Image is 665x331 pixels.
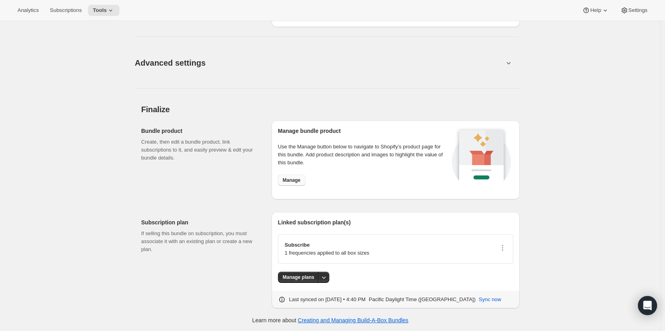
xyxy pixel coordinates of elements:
[135,56,206,69] span: Advanced settings
[289,296,366,304] p: Last synced on [DATE] • 4:40 PM
[298,317,409,323] a: Creating and Managing Build-A-Box Bundles
[285,241,369,249] p: Subscribe
[283,274,314,280] span: Manage plans
[278,175,305,186] button: Manage
[474,293,506,306] button: Sync now
[18,7,39,14] span: Analytics
[318,272,329,283] button: More actions
[88,5,119,16] button: Tools
[141,138,259,162] p: Create, then edit a bundle product, link subscriptions to it, and easily preview & edit your bund...
[141,105,520,114] h2: Finalize
[628,7,647,14] span: Settings
[93,7,107,14] span: Tools
[278,143,450,167] p: Use the Manage button below to navigate to Shopify’s product page for this bundle. Add product de...
[285,249,369,257] p: 1 frequencies applied to all box sizes
[590,7,601,14] span: Help
[278,272,319,283] button: Manage plans
[45,5,86,16] button: Subscriptions
[577,5,614,16] button: Help
[141,127,259,135] h2: Bundle product
[130,47,509,78] button: Advanced settings
[278,218,513,226] h2: Linked subscription plan(s)
[141,218,259,226] h2: Subscription plan
[616,5,652,16] button: Settings
[283,177,301,183] span: Manage
[50,7,82,14] span: Subscriptions
[638,296,657,315] div: Open Intercom Messenger
[479,296,501,304] span: Sync now
[369,296,475,304] p: Pacific Daylight Time ([GEOGRAPHIC_DATA])
[252,316,408,324] p: Learn more about
[141,230,259,253] p: If selling this bundle on subscription, you must associate it with an existing plan or create a n...
[13,5,43,16] button: Analytics
[278,127,450,135] h2: Manage bundle product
